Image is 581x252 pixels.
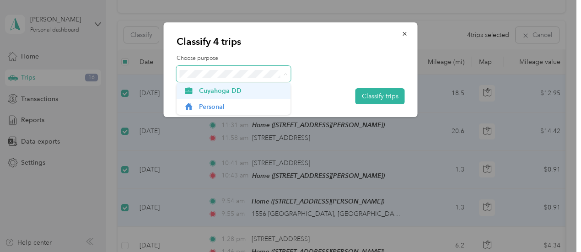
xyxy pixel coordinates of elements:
button: Classify trips [355,88,405,104]
label: Choose purpose [177,54,405,63]
span: Personal [199,102,284,112]
p: Classify 4 trips [177,35,405,48]
span: Cuyahoga DD [199,86,284,96]
iframe: Everlance-gr Chat Button Frame [530,201,581,252]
